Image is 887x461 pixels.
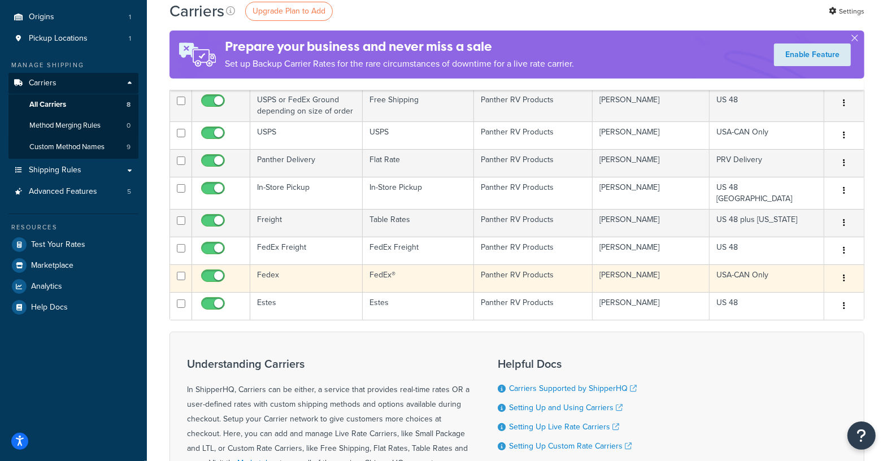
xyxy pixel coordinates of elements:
[710,292,824,320] td: US 48
[710,89,824,121] td: US 48
[593,292,710,320] td: [PERSON_NAME]
[31,240,85,250] span: Test Your Rates
[363,209,475,237] td: Table Rates
[474,264,593,292] td: Panther RV Products
[710,209,824,237] td: US 48 plus [US_STATE]
[710,149,824,177] td: PRV Delivery
[509,382,637,394] a: Carriers Supported by ShipperHQ
[29,34,88,44] span: Pickup Locations
[593,209,710,237] td: [PERSON_NAME]
[8,115,138,136] a: Method Merging Rules 0
[29,12,54,22] span: Origins
[250,264,363,292] td: Fedex
[593,237,710,264] td: [PERSON_NAME]
[363,237,475,264] td: FedEx Freight
[474,177,593,209] td: Panther RV Products
[129,12,131,22] span: 1
[593,264,710,292] td: [PERSON_NAME]
[250,121,363,149] td: USPS
[593,121,710,149] td: [PERSON_NAME]
[474,149,593,177] td: Panther RV Products
[29,187,97,197] span: Advanced Features
[29,142,105,152] span: Custom Method Names
[31,303,68,312] span: Help Docs
[8,160,138,181] a: Shipping Rules
[8,94,138,115] a: All Carriers 8
[8,28,138,49] a: Pickup Locations 1
[498,358,645,370] h3: Helpful Docs
[509,421,619,433] a: Setting Up Live Rate Carriers
[363,121,475,149] td: USPS
[8,7,138,28] a: Origins 1
[363,177,475,209] td: In-Store Pickup
[593,89,710,121] td: [PERSON_NAME]
[29,121,101,131] span: Method Merging Rules
[127,100,131,110] span: 8
[250,149,363,177] td: Panther Delivery
[250,209,363,237] td: Freight
[127,121,131,131] span: 0
[8,137,138,158] li: Custom Method Names
[363,292,475,320] td: Estes
[8,28,138,49] li: Pickup Locations
[8,7,138,28] li: Origins
[187,358,469,370] h3: Understanding Carriers
[253,5,325,17] span: Upgrade Plan to Add
[29,100,66,110] span: All Carriers
[8,234,138,255] a: Test Your Rates
[474,237,593,264] td: Panther RV Products
[363,264,475,292] td: FedEx®
[710,237,824,264] td: US 48
[593,149,710,177] td: [PERSON_NAME]
[250,237,363,264] td: FedEx Freight
[8,115,138,136] li: Method Merging Rules
[8,73,138,159] li: Carriers
[710,177,824,209] td: US 48 [GEOGRAPHIC_DATA]
[847,421,876,450] button: Open Resource Center
[8,137,138,158] a: Custom Method Names 9
[29,79,56,88] span: Carriers
[250,292,363,320] td: Estes
[363,149,475,177] td: Flat Rate
[8,181,138,202] a: Advanced Features 5
[509,440,632,452] a: Setting Up Custom Rate Carriers
[8,94,138,115] li: All Carriers
[8,223,138,232] div: Resources
[363,89,475,121] td: Free Shipping
[250,177,363,209] td: In-Store Pickup
[250,89,363,121] td: USPS or FedEx Ground depending on size of order
[8,255,138,276] a: Marketplace
[129,34,131,44] span: 1
[127,142,131,152] span: 9
[169,31,225,79] img: ad-rules-rateshop-fe6ec290ccb7230408bd80ed9643f0289d75e0ffd9eb532fc0e269fcd187b520.png
[509,402,623,414] a: Setting Up and Using Carriers
[29,166,81,175] span: Shipping Rules
[710,121,824,149] td: USA-CAN Only
[127,187,131,197] span: 5
[31,261,73,271] span: Marketplace
[8,60,138,70] div: Manage Shipping
[474,209,593,237] td: Panther RV Products
[593,177,710,209] td: [PERSON_NAME]
[245,2,333,21] a: Upgrade Plan to Add
[710,264,824,292] td: USA-CAN Only
[8,276,138,297] a: Analytics
[474,89,593,121] td: Panther RV Products
[225,37,574,56] h4: Prepare your business and never miss a sale
[774,44,851,66] a: Enable Feature
[8,73,138,94] a: Carriers
[474,292,593,320] td: Panther RV Products
[31,282,62,292] span: Analytics
[8,181,138,202] li: Advanced Features
[225,56,574,72] p: Set up Backup Carrier Rates for the rare circumstances of downtime for a live rate carrier.
[8,297,138,318] a: Help Docs
[829,3,864,19] a: Settings
[474,121,593,149] td: Panther RV Products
